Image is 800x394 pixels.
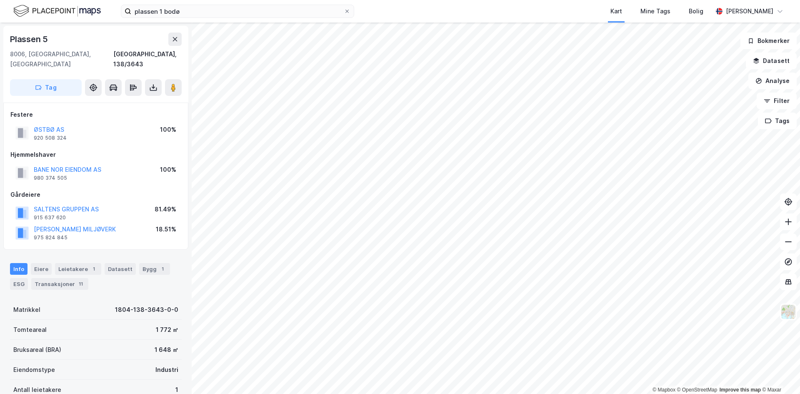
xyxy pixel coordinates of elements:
div: 18.51% [156,224,176,234]
div: [PERSON_NAME] [726,6,773,16]
img: Z [780,304,796,320]
div: 81.49% [155,204,176,214]
button: Filter [757,93,797,109]
a: Mapbox [652,387,675,393]
div: Bolig [689,6,703,16]
div: Gårdeiere [10,190,181,200]
div: Industri [155,365,178,375]
div: Transaksjoner [31,278,88,290]
img: logo.f888ab2527a4732fd821a326f86c7f29.svg [13,4,101,18]
div: 100% [160,165,176,175]
div: Mine Tags [640,6,670,16]
div: Bygg [139,263,170,275]
div: ESG [10,278,28,290]
div: 980 374 505 [34,175,67,181]
div: 920 508 324 [34,135,67,141]
div: Matrikkel [13,305,40,315]
div: 100% [160,125,176,135]
div: Leietakere [55,263,101,275]
a: OpenStreetMap [677,387,717,393]
div: [GEOGRAPHIC_DATA], 138/3643 [113,49,182,69]
button: Tag [10,79,82,96]
div: Kontrollprogram for chat [758,354,800,394]
iframe: Chat Widget [758,354,800,394]
div: Tomteareal [13,325,47,335]
div: 915 637 620 [34,214,66,221]
div: Festere [10,110,181,120]
div: Eiere [31,263,52,275]
div: 1 648 ㎡ [155,345,178,355]
div: 11 [77,280,85,288]
div: Hjemmelshaver [10,150,181,160]
div: 8006, [GEOGRAPHIC_DATA], [GEOGRAPHIC_DATA] [10,49,113,69]
div: 975 824 845 [34,234,67,241]
button: Bokmerker [740,33,797,49]
div: 1804-138-3643-0-0 [115,305,178,315]
div: Eiendomstype [13,365,55,375]
div: Datasett [105,263,136,275]
div: Plassen 5 [10,33,50,46]
a: Improve this map [720,387,761,393]
div: 1 [158,265,167,273]
div: 1 772 ㎡ [156,325,178,335]
div: Kart [610,6,622,16]
button: Analyse [748,73,797,89]
div: Bruksareal (BRA) [13,345,61,355]
button: Datasett [746,53,797,69]
button: Tags [758,113,797,129]
input: Søk på adresse, matrikkel, gårdeiere, leietakere eller personer [131,5,344,18]
div: Info [10,263,27,275]
div: 1 [90,265,98,273]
